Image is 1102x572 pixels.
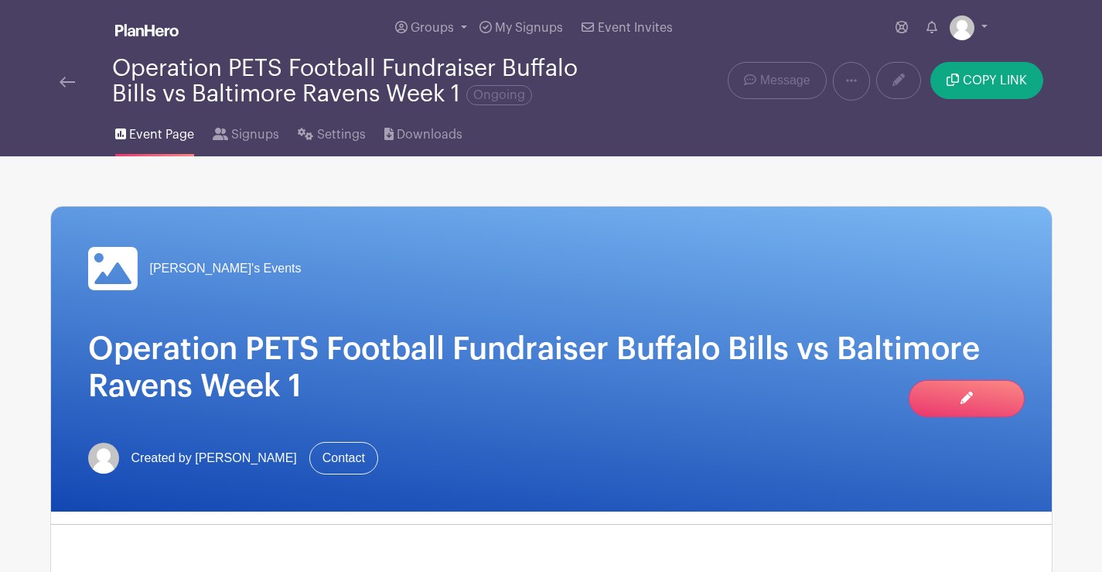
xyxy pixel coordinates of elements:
span: Downloads [397,125,462,144]
span: Groups [411,22,454,34]
span: Signups [231,125,279,144]
span: COPY LINK [963,74,1027,87]
span: My Signups [495,22,563,34]
h1: Operation PETS Football Fundraiser Buffalo Bills vs Baltimore Ravens Week 1 [88,331,1015,405]
a: Signups [213,107,279,156]
img: back-arrow-29a5d9b10d5bd6ae65dc969a981735edf675c4d7a1fe02e03b50dbd4ba3cdb55.svg [60,77,75,87]
div: Operation PETS Football Fundraiser Buffalo Bills vs Baltimore Ravens Week 1 [112,56,613,107]
span: Event Page [129,125,194,144]
a: Event Page [115,107,194,156]
a: Downloads [384,107,462,156]
img: logo_white-6c42ec7e38ccf1d336a20a19083b03d10ae64f83f12c07503d8b9e83406b4c7d.svg [115,24,179,36]
span: Created by [PERSON_NAME] [131,449,297,468]
img: default-ce2991bfa6775e67f084385cd625a349d9dcbb7a52a09fb2fda1e96e2d18dcdb.png [950,15,974,40]
button: COPY LINK [930,62,1042,99]
a: Settings [298,107,365,156]
span: Ongoing [466,85,532,105]
span: Event Invites [598,22,673,34]
span: Settings [317,125,366,144]
span: Message [760,71,810,90]
a: Contact [309,442,378,474]
img: default-ce2991bfa6775e67f084385cd625a349d9dcbb7a52a09fb2fda1e96e2d18dcdb.png [88,443,119,474]
span: [PERSON_NAME]'s Events [150,259,302,278]
a: Message [728,62,826,99]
